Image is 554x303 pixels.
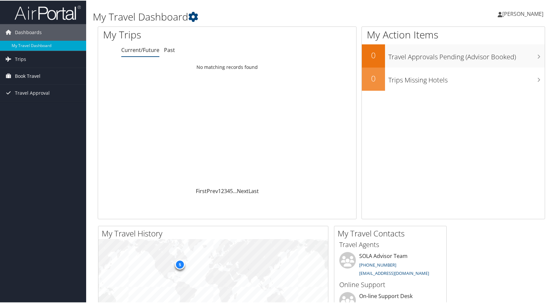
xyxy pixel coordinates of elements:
[388,72,545,84] h3: Trips Missing Hotels
[498,3,550,23] a: [PERSON_NAME]
[227,187,230,194] a: 4
[15,84,50,101] span: Travel Approval
[362,44,545,67] a: 0Travel Approvals Pending (Advisor Booked)
[388,48,545,61] h3: Travel Approvals Pending (Advisor Booked)
[15,67,40,84] span: Book Travel
[362,49,385,60] h2: 0
[362,27,545,41] h1: My Action Items
[502,10,543,17] span: [PERSON_NAME]
[218,187,221,194] a: 1
[164,46,175,53] a: Past
[15,4,81,20] img: airportal-logo.png
[15,24,42,40] span: Dashboards
[98,61,356,73] td: No matching records found
[93,9,398,23] h1: My Travel Dashboard
[175,259,185,269] div: 5
[336,251,445,278] li: SOLA Advisor Team
[102,227,328,238] h2: My Travel History
[359,261,396,267] a: [PHONE_NUMBER]
[339,279,441,289] h3: Online Support
[15,50,26,67] span: Trips
[359,270,429,276] a: [EMAIL_ADDRESS][DOMAIN_NAME]
[339,239,441,249] h3: Travel Agents
[338,227,446,238] h2: My Travel Contacts
[103,27,244,41] h1: My Trips
[249,187,259,194] a: Last
[207,187,218,194] a: Prev
[362,72,385,83] h2: 0
[221,187,224,194] a: 2
[230,187,233,194] a: 5
[233,187,237,194] span: …
[237,187,249,194] a: Next
[196,187,207,194] a: First
[224,187,227,194] a: 3
[362,67,545,90] a: 0Trips Missing Hotels
[121,46,159,53] a: Current/Future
